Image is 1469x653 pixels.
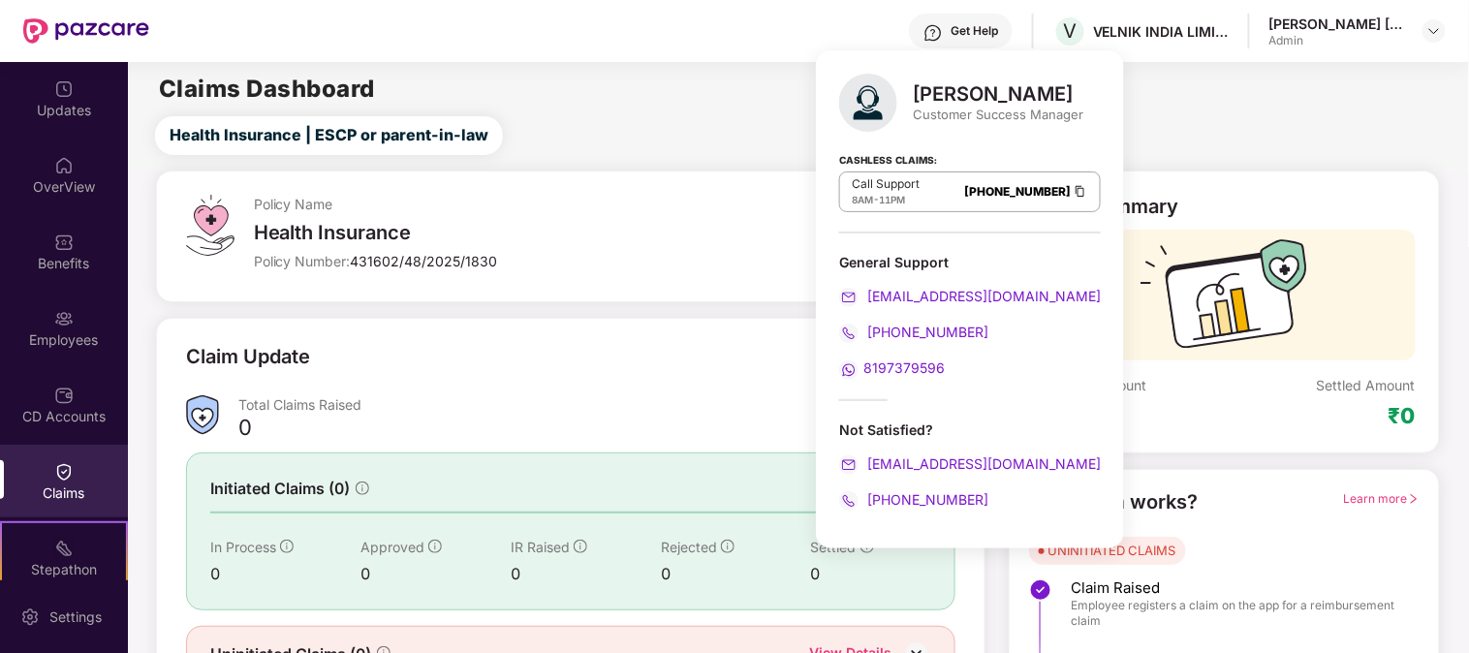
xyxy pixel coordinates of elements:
[210,477,350,501] span: Initiated Claims (0)
[863,288,1101,304] span: [EMAIL_ADDRESS][DOMAIN_NAME]
[186,342,310,372] div: Claim Update
[351,253,498,269] span: 431602/48/2025/1830
[839,74,897,132] img: svg+xml;base64,PHN2ZyB4bWxucz0iaHR0cDovL3d3dy53My5vcmcvMjAwMC9zdmciIHhtbG5zOnhsaW5rPSJodHRwOi8vd3...
[238,414,252,447] div: 0
[360,562,511,586] div: 0
[54,386,74,405] img: svg+xml;base64,PHN2ZyBpZD0iQ0RfQWNjb3VudHMiIGRhdGEtbmFtZT0iQ0QgQWNjb3VudHMiIHhtbG5zPSJodHRwOi8vd3...
[254,221,722,244] div: Health Insurance
[1064,19,1078,43] span: V
[839,253,1101,380] div: General Support
[913,106,1083,123] div: Customer Success Manager
[210,539,276,555] span: In Process
[839,288,1101,304] a: [EMAIL_ADDRESS][DOMAIN_NAME]
[863,455,1101,472] span: [EMAIL_ADDRESS][DOMAIN_NAME]
[839,455,1101,472] a: [EMAIL_ADDRESS][DOMAIN_NAME]
[839,420,1101,511] div: Not Satisfied?
[879,194,905,205] span: 11PM
[661,539,717,555] span: Rejected
[852,192,920,207] div: -
[839,324,988,340] a: [PHONE_NUMBER]
[1072,598,1400,629] span: Employee registers a claim on the app for a reimbursement claim
[863,324,988,340] span: [PHONE_NUMBER]
[811,562,931,586] div: 0
[356,482,369,495] span: info-circle
[44,607,108,627] div: Settings
[574,540,587,553] span: info-circle
[1029,578,1052,602] img: svg+xml;base64,PHN2ZyBpZD0iU3RlcC1Eb25lLTMyeDMyIiB4bWxucz0iaHR0cDovL3d3dy53My5vcmcvMjAwMC9zdmciIH...
[1389,402,1416,429] div: ₹0
[964,184,1071,199] a: [PHONE_NUMBER]
[1408,493,1420,505] span: right
[155,116,503,155] button: Health Insurance | ESCP or parent-in-law
[863,491,988,508] span: [PHONE_NUMBER]
[839,288,859,307] img: svg+xml;base64,PHN2ZyB4bWxucz0iaHR0cDovL3d3dy53My5vcmcvMjAwMC9zdmciIHdpZHRoPSIyMCIgaGVpZ2h0PSIyMC...
[20,607,40,627] img: svg+xml;base64,PHN2ZyBpZD0iU2V0dGluZy0yMHgyMCIgeG1sbnM9Imh0dHA6Ly93d3cudzMub3JnLzIwMDAvc3ZnIiB3aW...
[839,420,1101,439] div: Not Satisfied?
[280,540,294,553] span: info-circle
[863,359,945,376] span: 8197379596
[54,156,74,175] img: svg+xml;base64,PHN2ZyBpZD0iSG9tZSIgeG1sbnM9Imh0dHA6Ly93d3cudzMub3JnLzIwMDAvc3ZnIiB3aWR0aD0iMjAiIG...
[839,324,859,343] img: svg+xml;base64,PHN2ZyB4bWxucz0iaHR0cDovL3d3dy53My5vcmcvMjAwMC9zdmciIHdpZHRoPSIyMCIgaGVpZ2h0PSIyMC...
[852,194,873,205] span: 8AM
[159,78,375,101] h2: Claims Dashboard
[54,233,74,252] img: svg+xml;base64,PHN2ZyBpZD0iQmVuZWZpdHMiIHhtbG5zPSJodHRwOi8vd3d3LnczLm9yZy8yMDAwL3N2ZyIgd2lkdGg9Ij...
[511,562,661,586] div: 0
[186,195,234,256] img: svg+xml;base64,PHN2ZyB4bWxucz0iaHR0cDovL3d3dy53My5vcmcvMjAwMC9zdmciIHdpZHRoPSI0OS4zMiIgaGVpZ2h0PS...
[839,359,945,376] a: 8197379596
[661,562,811,586] div: 0
[913,82,1083,106] div: [PERSON_NAME]
[210,562,360,586] div: 0
[1141,239,1307,360] img: svg+xml;base64,PHN2ZyB3aWR0aD0iMTcyIiBoZWlnaHQ9IjExMyIgdmlld0JveD0iMCAwIDE3MiAxMTMiIGZpbGw9Im5vbm...
[1072,578,1400,598] span: Claim Raised
[852,176,920,192] p: Call Support
[54,539,74,558] img: svg+xml;base64,PHN2ZyB4bWxucz0iaHR0cDovL3d3dy53My5vcmcvMjAwMC9zdmciIHdpZHRoPSIyMSIgaGVpZ2h0PSIyMC...
[839,491,988,508] a: [PHONE_NUMBER]
[1344,491,1420,506] span: Learn more
[1426,23,1442,39] img: svg+xml;base64,PHN2ZyBpZD0iRHJvcGRvd24tMzJ4MzIiIHhtbG5zPSJodHRwOi8vd3d3LnczLm9yZy8yMDAwL3N2ZyIgd2...
[360,539,424,555] span: Approved
[54,309,74,328] img: svg+xml;base64,PHN2ZyBpZD0iRW1wbG95ZWVzIiB4bWxucz0iaHR0cDovL3d3dy53My5vcmcvMjAwMC9zdmciIHdpZHRoPS...
[2,560,126,579] div: Stepathon
[923,23,943,43] img: svg+xml;base64,PHN2ZyBpZD0iSGVscC0zMngzMiIgeG1sbnM9Imh0dHA6Ly93d3cudzMub3JnLzIwMDAvc3ZnIiB3aWR0aD...
[839,455,859,475] img: svg+xml;base64,PHN2ZyB4bWxucz0iaHR0cDovL3d3dy53My5vcmcvMjAwMC9zdmciIHdpZHRoPSIyMCIgaGVpZ2h0PSIyMC...
[1033,376,1225,394] div: Estimated amount
[1269,33,1405,48] div: Admin
[254,252,722,270] div: Policy Number:
[1073,183,1088,200] img: Clipboard Icon
[839,148,937,170] strong: Cashless Claims:
[54,462,74,482] img: svg+xml;base64,PHN2ZyBpZD0iQ2xhaW0iIHhtbG5zPSJodHRwOi8vd3d3LnczLm9yZy8yMDAwL3N2ZyIgd2lkdGg9IjIwIi...
[839,253,1101,271] div: General Support
[721,540,734,553] span: info-circle
[951,23,998,39] div: Get Help
[238,395,954,414] div: Total Claims Raised
[54,79,74,99] img: svg+xml;base64,PHN2ZyBpZD0iVXBkYXRlZCIgeG1sbnM9Imh0dHA6Ly93d3cudzMub3JnLzIwMDAvc3ZnIiB3aWR0aD0iMj...
[511,539,570,555] span: IR Raised
[1269,15,1405,33] div: [PERSON_NAME] [PERSON_NAME]
[23,18,149,44] img: New Pazcare Logo
[1033,402,1225,429] div: ₹0
[186,395,219,435] img: ClaimsSummaryIcon
[1093,22,1229,41] div: VELNIK INDIA LIMITED
[254,195,722,213] div: Policy Name
[1317,376,1416,394] div: Settled Amount
[170,123,488,147] span: Health Insurance | ESCP or parent-in-law
[428,540,442,553] span: info-circle
[839,491,859,511] img: svg+xml;base64,PHN2ZyB4bWxucz0iaHR0cDovL3d3dy53My5vcmcvMjAwMC9zdmciIHdpZHRoPSIyMCIgaGVpZ2h0PSIyMC...
[839,360,859,380] img: svg+xml;base64,PHN2ZyB4bWxucz0iaHR0cDovL3d3dy53My5vcmcvMjAwMC9zdmciIHdpZHRoPSIyMCIgaGVpZ2h0PSIyMC...
[811,539,857,555] span: Settled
